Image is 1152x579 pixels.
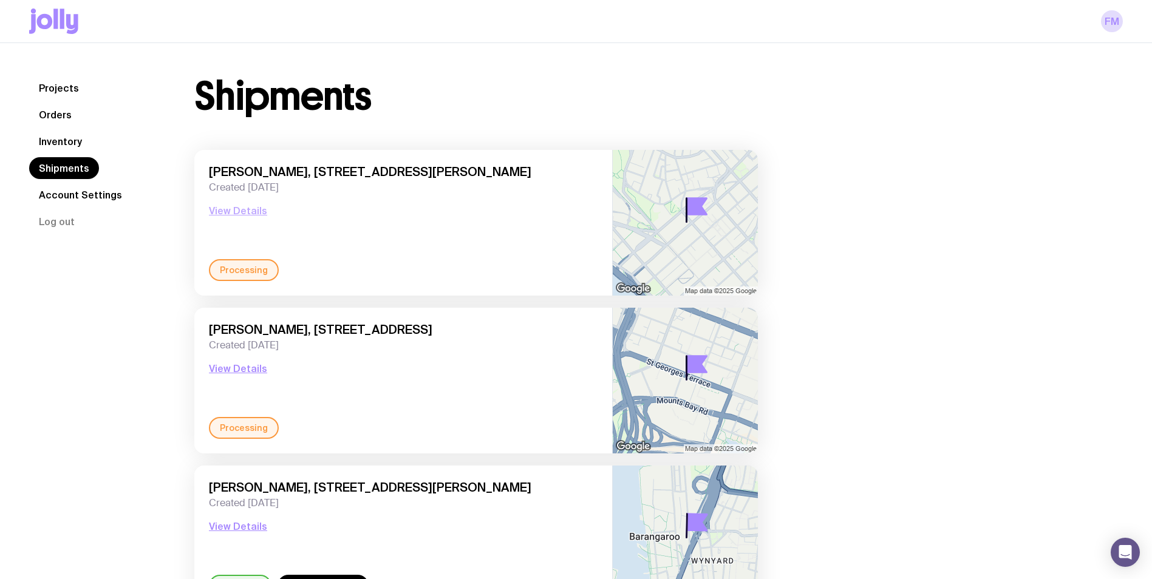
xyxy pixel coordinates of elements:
[209,322,598,337] span: [PERSON_NAME], [STREET_ADDRESS]
[29,130,92,152] a: Inventory
[29,157,99,179] a: Shipments
[1111,538,1140,567] div: Open Intercom Messenger
[209,164,598,179] span: [PERSON_NAME], [STREET_ADDRESS][PERSON_NAME]
[613,308,758,453] img: staticmap
[209,361,267,376] button: View Details
[29,211,84,232] button: Log out
[209,203,267,218] button: View Details
[209,259,279,281] div: Processing
[29,184,132,206] a: Account Settings
[209,480,598,495] span: [PERSON_NAME], [STREET_ADDRESS][PERSON_NAME]
[209,339,598,351] span: Created [DATE]
[1101,10,1123,32] a: FM
[209,519,267,533] button: View Details
[194,77,371,116] h1: Shipments
[613,150,758,296] img: staticmap
[29,104,81,126] a: Orders
[209,181,598,194] span: Created [DATE]
[209,497,598,509] span: Created [DATE]
[209,417,279,439] div: Processing
[29,77,89,99] a: Projects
